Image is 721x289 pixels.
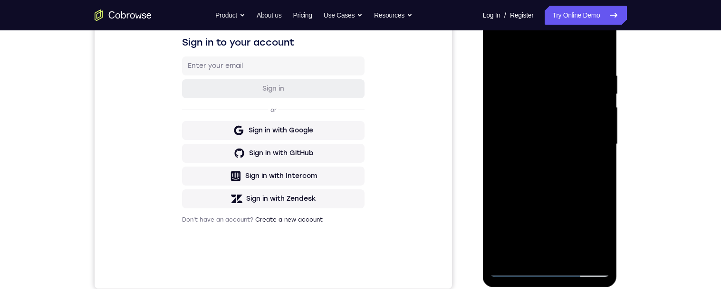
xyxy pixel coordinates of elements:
a: About us [257,6,281,25]
a: Go to the home page [95,9,152,21]
a: Pricing [293,6,312,25]
a: Register [510,6,533,25]
button: Sign in with GitHub [87,173,270,192]
a: Try Online Demo [545,6,626,25]
div: Sign in with Intercom [151,201,222,210]
button: Use Cases [324,6,363,25]
div: Sign in with Zendesk [152,224,221,233]
button: Sign in with Intercom [87,196,270,215]
button: Product [215,6,245,25]
div: Sign in with Google [154,155,219,165]
button: Sign in with Google [87,150,270,169]
button: Resources [374,6,413,25]
span: / [504,9,506,21]
p: or [174,136,184,143]
a: Create a new account [161,246,228,252]
p: Don't have an account? [87,245,270,253]
a: Log In [483,6,500,25]
div: Sign in with GitHub [154,178,219,187]
button: Sign in with Zendesk [87,219,270,238]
